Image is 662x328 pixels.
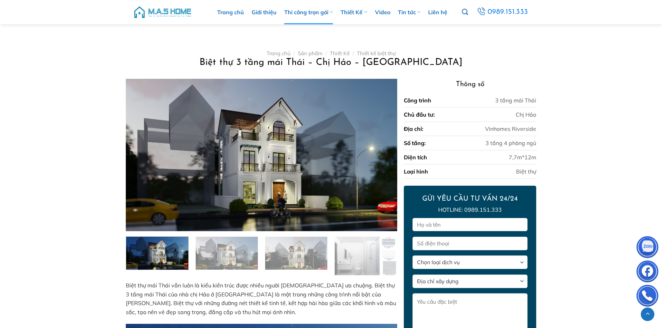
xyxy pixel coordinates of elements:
span: / [352,50,354,57]
a: Thiết kế biệt thự [357,50,396,57]
div: Công trình [404,96,431,104]
div: Vinhomes Riverside [485,125,536,133]
input: Số điện thoại [412,237,527,250]
a: Tìm kiếm [462,5,468,19]
a: Lên đầu trang [641,308,654,321]
img: Biệt thự 3 tầng mái Thái - Chị Hảo - Vinhomes Riverside 20 [196,237,258,271]
img: Phone [637,286,658,307]
img: M.A.S HOME – Tổng Thầu Thiết Kế Và Xây Nhà Trọn Gói [133,2,192,23]
div: 3 tầng 4 phòng ngủ [485,139,536,147]
div: 7,7m*12m [509,153,536,161]
img: Facebook [637,262,658,283]
img: Biệt thự 3 tầng mái Thái - Chị Hảo - Vinhomes Riverside 1 [126,79,397,231]
img: Zalo [637,238,658,259]
a: Thiết Kế [330,50,350,57]
img: Biệt thự 3 tầng mái Thái - Chị Hảo - Vinhomes Riverside 19 [126,235,188,270]
div: Biệt thự [516,167,536,176]
p: Hotline: 0989.151.333 [412,205,527,215]
div: Chị Hảo [516,110,536,119]
div: Số tầng: [404,139,426,147]
h3: Thông số [404,79,536,90]
span: / [293,50,295,57]
input: Họ và tên [412,218,527,232]
a: Trang chủ [267,50,291,57]
h2: GỬI YÊU CẦU TƯ VẤN 24/24 [412,194,527,203]
a: Sản phẩm [298,50,322,57]
p: Biệt thự mái Thái vẫn luôn là kiểu kiến trúc được nhiều người [DEMOGRAPHIC_DATA] ưa chuộng. Biệt ... [126,281,397,317]
div: Chủ đầu tư: [404,110,435,119]
div: Địa chỉ: [404,125,423,133]
img: Biệt thự 3 tầng mái Thái - Chị Hảo - Vinhomes Riverside 22 [335,237,397,277]
div: Loại hình [404,167,428,176]
img: Biệt thự 3 tầng mái Thái - Chị Hảo - Vinhomes Riverside 21 [265,237,327,271]
div: Diện tích [404,153,427,161]
div: 3 tầng mái Thái [495,96,536,104]
a: 0989.151.333 [476,6,529,18]
span: / [325,50,327,57]
h1: Biệt thự 3 tầng mái Thái – Chị Hảo – [GEOGRAPHIC_DATA] [134,57,528,69]
span: 0989.151.333 [488,6,528,18]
